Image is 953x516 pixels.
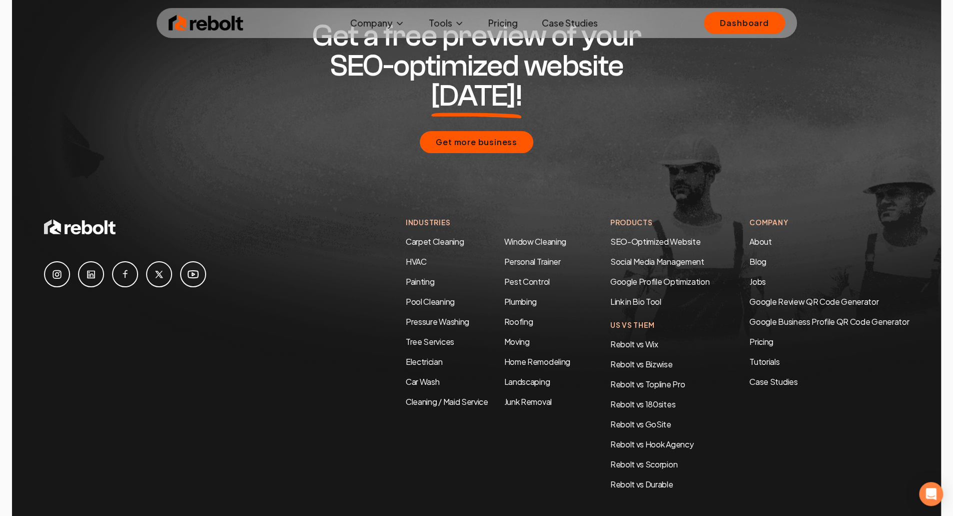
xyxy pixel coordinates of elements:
[504,376,550,387] a: Landscaping
[610,439,693,449] a: Rebolt vs Hook Agency
[919,482,943,506] div: Open Intercom Messenger
[504,356,570,367] a: Home Remodeling
[169,13,244,33] img: Rebolt Logo
[749,376,909,388] a: Case Studies
[504,316,533,327] a: Roofing
[749,256,766,267] a: Blog
[749,217,909,228] h4: Company
[534,13,606,33] a: Case Studies
[406,217,570,228] h4: Industries
[504,396,552,407] a: Junk Removal
[406,256,427,267] a: HVAC
[285,21,669,111] h2: Get a free preview of your SEO-optimized website
[342,13,413,33] button: Company
[480,13,526,33] a: Pricing
[749,356,909,368] a: Tutorials
[431,81,522,111] span: [DATE]!
[406,276,434,287] a: Painting
[749,236,771,247] a: About
[406,356,442,367] a: Electrician
[610,296,661,307] a: Link in Bio Tool
[749,336,909,348] a: Pricing
[610,379,685,389] a: Rebolt vs Topline Pro
[610,320,709,330] h4: Us Vs Them
[406,296,455,307] a: Pool Cleaning
[610,276,709,287] a: Google Profile Optimization
[610,479,673,489] a: Rebolt vs Durable
[420,131,533,153] button: Get more business
[704,12,784,34] a: Dashboard
[610,459,677,469] a: Rebolt vs Scorpion
[406,376,439,387] a: Car Wash
[406,336,454,347] a: Tree Services
[610,359,673,369] a: Rebolt vs Bizwise
[504,276,550,287] a: Pest Control
[610,339,658,349] a: Rebolt vs Wix
[504,296,537,307] a: Plumbing
[504,336,530,347] a: Moving
[406,396,488,407] a: Cleaning / Maid Service
[610,399,675,409] a: Rebolt vs 180sites
[504,236,566,247] a: Window Cleaning
[610,256,704,267] a: Social Media Management
[610,236,700,247] a: SEO-Optimized Website
[749,276,766,287] a: Jobs
[749,296,878,307] a: Google Review QR Code Generator
[610,419,671,429] a: Rebolt vs GoSite
[406,236,464,247] a: Carpet Cleaning
[504,256,561,267] a: Personal Trainer
[610,217,709,228] h4: Products
[749,316,909,327] a: Google Business Profile QR Code Generator
[421,13,472,33] button: Tools
[406,316,469,327] a: Pressure Washing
